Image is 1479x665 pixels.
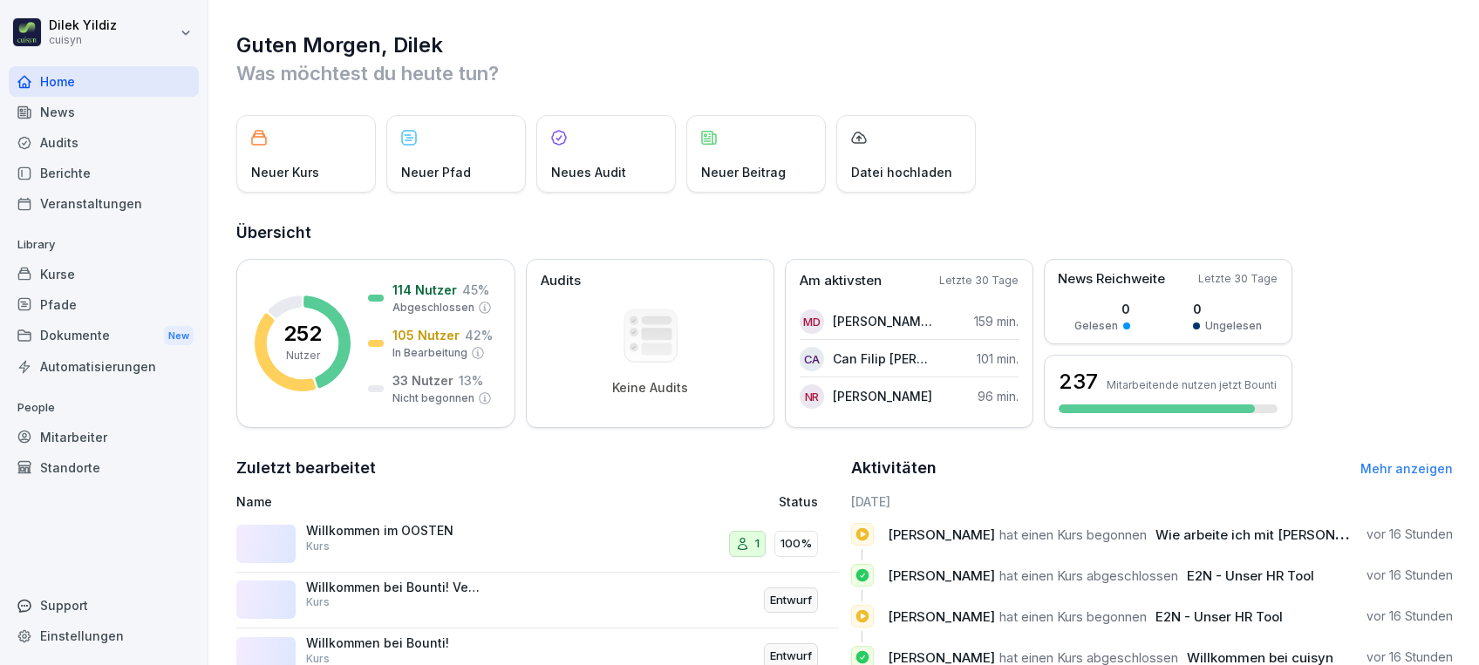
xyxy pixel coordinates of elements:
p: Gelesen [1074,318,1118,334]
span: hat einen Kurs abgeschlossen [999,567,1178,584]
p: vor 16 Stunden [1367,607,1453,625]
h1: Guten Morgen, Dilek [236,31,1453,59]
p: Kurs [306,539,330,554]
span: hat einen Kurs begonnen [999,526,1147,543]
a: Kurse [9,259,199,289]
span: E2N - Unser HR Tool [1187,567,1314,584]
p: Abgeschlossen [392,300,474,316]
div: MD [800,309,824,334]
p: 114 Nutzer [392,281,457,299]
p: Dilek Yildiz [49,18,117,33]
a: DokumenteNew [9,320,199,352]
p: 101 min. [977,349,1019,368]
p: Mitarbeitende nutzen jetzt Bounti [1107,378,1277,391]
div: New [164,326,194,346]
p: 96 min. [978,387,1019,405]
a: Willkommen im OOSTENKurs1100% [236,516,839,573]
p: 0 [1074,300,1130,318]
p: Status [779,492,818,511]
p: Library [9,231,199,259]
a: Berichte [9,158,199,188]
p: Audits [541,271,581,291]
a: Mitarbeiter [9,422,199,452]
p: vor 16 Stunden [1367,567,1453,584]
h3: 237 [1059,367,1098,397]
p: 252 [283,323,322,344]
p: Ungelesen [1205,318,1262,334]
h6: [DATE] [851,492,1454,511]
p: Neuer Pfad [401,163,471,181]
p: 42 % [465,326,493,344]
p: Willkommen bei Bounti! [306,635,481,651]
a: Einstellungen [9,621,199,651]
p: Am aktivsten [800,271,882,291]
a: Automatisierungen [9,351,199,382]
p: Keine Audits [612,380,688,396]
h2: Aktivitäten [851,456,937,480]
a: News [9,97,199,127]
p: People [9,394,199,422]
a: Home [9,66,199,97]
p: Entwurf [770,648,812,665]
span: E2N - Unser HR Tool [1155,608,1283,625]
div: Dokumente [9,320,199,352]
p: Nicht begonnen [392,390,474,406]
p: News Reichweite [1058,269,1165,289]
p: Entwurf [770,592,812,609]
p: 159 min. [974,312,1019,330]
p: 1 [755,535,760,553]
p: Neuer Beitrag [701,163,786,181]
span: Wie arbeite ich mit [PERSON_NAME]? [1155,526,1392,543]
p: 105 Nutzer [392,326,460,344]
p: Name [236,492,610,511]
a: Willkommen bei Bounti! Version HV / OostenKursEntwurf [236,573,839,629]
p: Kurs [306,594,330,610]
p: Willkommen im OOSTEN [306,523,481,539]
a: Standorte [9,452,199,483]
h2: Übersicht [236,221,1453,245]
p: Neues Audit [551,163,626,181]
div: CA [800,347,824,371]
p: 0 [1193,300,1262,318]
span: [PERSON_NAME] [888,608,995,625]
a: Mehr anzeigen [1360,461,1453,476]
p: 33 Nutzer [392,371,453,390]
p: Nutzer [286,348,320,363]
h2: Zuletzt bearbeitet [236,456,839,480]
a: Veranstaltungen [9,188,199,219]
p: cuisyn [49,34,117,46]
p: Willkommen bei Bounti! Version HV / Oosten [306,580,481,595]
span: [PERSON_NAME] [888,567,995,584]
p: Letzte 30 Tage [939,273,1019,288]
p: 45 % [462,281,489,299]
span: hat einen Kurs begonnen [999,608,1147,625]
span: [PERSON_NAME] [888,526,995,543]
p: Letzte 30 Tage [1198,271,1278,287]
a: Pfade [9,289,199,320]
p: Datei hochladen [851,163,952,181]
div: Support [9,590,199,621]
div: NR [800,384,824,409]
p: [PERSON_NAME] [833,387,932,405]
p: 100% [780,535,812,553]
a: Audits [9,127,199,158]
p: Was möchtest du heute tun? [236,59,1453,87]
p: vor 16 Stunden [1367,526,1453,543]
p: In Bearbeitung [392,345,467,361]
p: Can Filip [PERSON_NAME] [PERSON_NAME] [833,349,933,368]
p: 13 % [459,371,483,390]
p: [PERSON_NAME] Djoumessi [833,312,933,330]
p: Neuer Kurs [251,163,319,181]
